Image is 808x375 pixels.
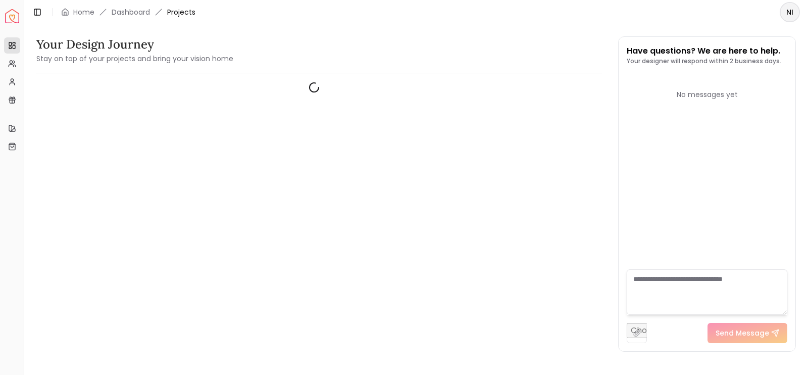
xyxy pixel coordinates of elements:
div: No messages yet [627,89,787,100]
a: Home [73,7,94,17]
span: NI [781,3,799,21]
a: Dashboard [112,7,150,17]
span: Projects [167,7,195,17]
p: Have questions? We are here to help. [627,45,781,57]
button: NI [780,2,800,22]
a: Spacejoy [5,9,19,23]
img: Spacejoy Logo [5,9,19,23]
nav: breadcrumb [61,7,195,17]
small: Stay on top of your projects and bring your vision home [36,54,233,64]
p: Your designer will respond within 2 business days. [627,57,781,65]
h3: Your Design Journey [36,36,233,53]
